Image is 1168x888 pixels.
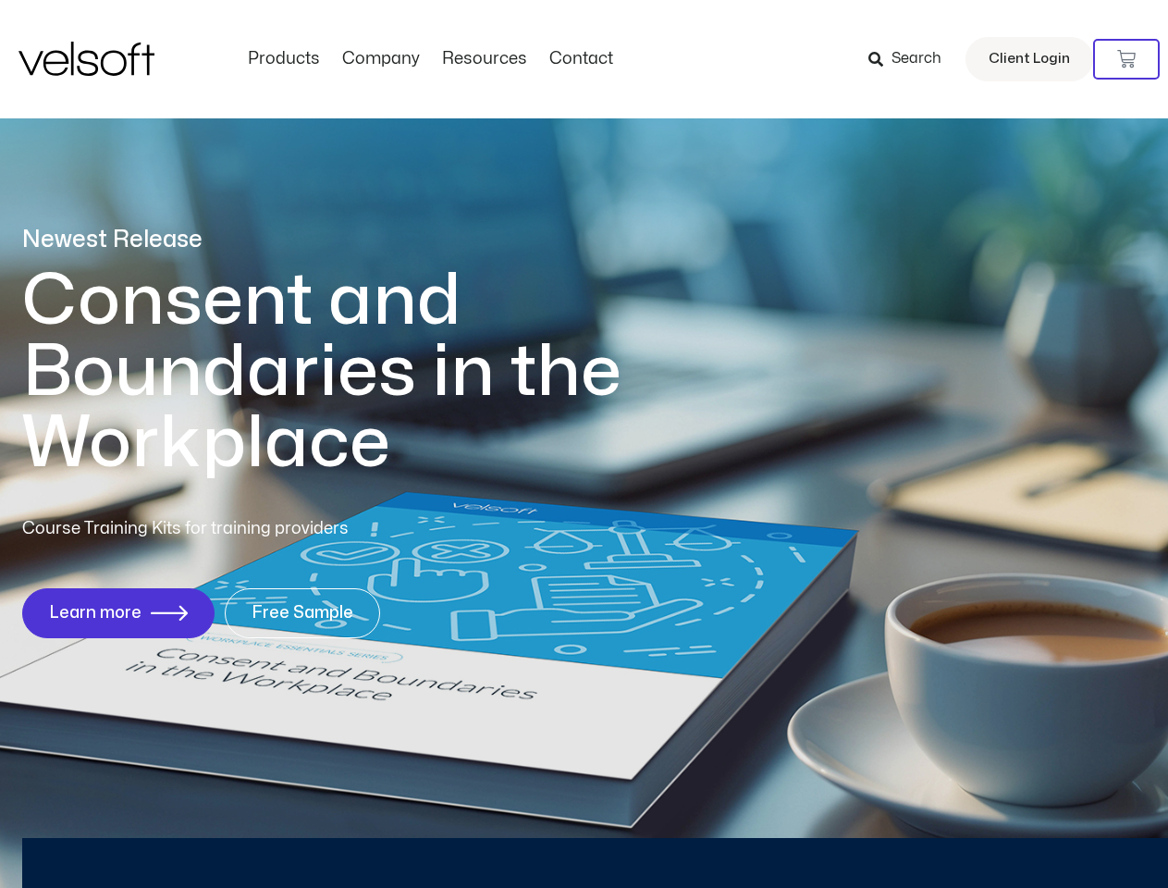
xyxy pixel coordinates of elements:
[22,588,215,638] a: Learn more
[965,37,1093,81] a: Client Login
[225,588,380,638] a: Free Sample
[989,47,1070,71] span: Client Login
[331,49,431,69] a: CompanyMenu Toggle
[237,49,331,69] a: ProductsMenu Toggle
[22,224,697,256] p: Newest Release
[891,47,941,71] span: Search
[22,265,697,479] h1: Consent and Boundaries in the Workplace
[49,604,141,623] span: Learn more
[18,42,154,76] img: Velsoft Training Materials
[868,43,954,75] a: Search
[252,604,353,623] span: Free Sample
[431,49,538,69] a: ResourcesMenu Toggle
[237,49,624,69] nav: Menu
[538,49,624,69] a: ContactMenu Toggle
[22,516,483,542] p: Course Training Kits for training providers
